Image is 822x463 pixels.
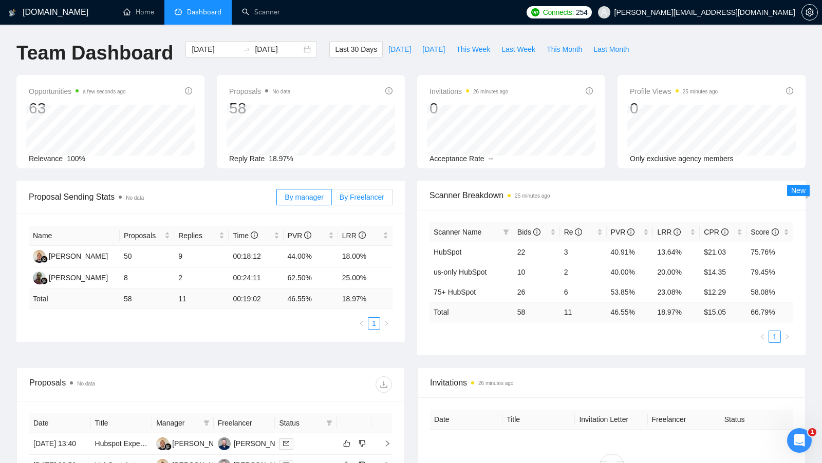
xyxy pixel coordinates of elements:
span: mail [283,440,289,447]
span: info-circle [586,87,593,94]
img: upwork-logo.png [531,8,539,16]
span: filter [324,415,334,431]
th: Proposals [120,226,174,246]
span: info-circle [772,228,779,236]
span: 100% [67,155,85,163]
span: PVR [288,231,312,240]
span: download [376,380,391,389]
span: right [784,334,790,340]
td: [DATE] 13:40 [29,433,91,455]
td: Total [29,289,120,309]
th: Status [720,410,793,430]
span: info-circle [721,228,728,236]
span: to [242,45,251,53]
td: 53.85% [607,282,653,302]
td: 3 [560,242,607,262]
a: homeHome [123,8,154,16]
td: 18.00% [338,246,393,267]
time: 26 minutes ago [473,89,508,94]
img: K [33,272,46,284]
a: 1 [368,318,380,329]
th: Name [29,226,120,246]
a: AS[PERSON_NAME] [156,439,231,447]
span: [DATE] [388,44,411,55]
span: Status [279,417,322,429]
span: Connects: [543,7,574,18]
a: setting [801,8,818,16]
span: Bids [517,228,540,236]
td: 6 [560,282,607,302]
span: This Month [547,44,582,55]
span: Score [751,228,778,236]
span: Relevance [29,155,63,163]
div: 58 [229,99,290,118]
button: Last Month [588,41,634,57]
td: 9 [174,246,229,267]
span: Time [233,231,257,240]
span: filter [203,420,210,426]
td: 2 [560,262,607,282]
a: Hubspot Expert Consulting and Walkthrough [95,439,237,448]
td: 50 [120,246,174,267]
span: info-circle [251,231,258,239]
td: 58.08% [746,282,793,302]
span: New [791,186,806,195]
button: This Week [451,41,496,57]
td: $21.03 [700,242,746,262]
span: Invitations [429,85,508,98]
button: left [356,317,368,330]
div: 63 [29,99,126,118]
td: 40.91% [607,242,653,262]
td: 23.08% [653,282,700,302]
input: Start date [192,44,238,55]
div: 0 [630,99,718,118]
span: Manager [156,417,199,429]
span: Acceptance Rate [429,155,484,163]
div: Proposals [29,376,211,393]
td: Hubspot Expert Consulting and Walkthrough [91,433,153,455]
img: gigradar-bm.png [164,443,172,450]
iframe: Intercom live chat [787,428,812,453]
button: This Month [541,41,588,57]
li: Next Page [781,331,793,343]
span: Proposals [124,230,162,241]
td: 44.00% [284,246,338,267]
span: Reply Rate [229,155,265,163]
span: Proposals [229,85,290,98]
button: Last Week [496,41,541,57]
span: Last Month [593,44,629,55]
span: Scanner Name [434,228,481,236]
span: info-circle [674,228,681,236]
span: like [343,439,350,448]
time: 26 minutes ago [478,380,513,386]
th: Replies [174,226,229,246]
time: a few seconds ago [83,89,125,94]
img: MD [218,437,231,450]
span: Profile Views [630,85,718,98]
span: setting [802,8,817,16]
img: AS [33,250,46,263]
img: gigradar-bm.png [41,277,48,284]
span: dislike [359,439,366,448]
td: 75.76% [746,242,793,262]
span: info-circle [533,228,540,236]
time: 25 minutes ago [683,89,718,94]
span: No data [126,195,144,201]
td: 25.00% [338,267,393,289]
span: Re [564,228,583,236]
span: [DATE] [422,44,445,55]
a: MD[PERSON_NAME] [218,439,293,447]
td: 46.55 % [607,302,653,322]
td: $14.35 [700,262,746,282]
div: [PERSON_NAME] [172,438,231,449]
td: 2 [174,267,229,289]
button: [DATE] [383,41,417,57]
time: 25 minutes ago [515,193,550,199]
td: 40.00% [607,262,653,282]
li: Next Page [380,317,393,330]
span: filter [501,224,511,240]
span: Opportunities [29,85,126,98]
td: 58 [513,302,560,322]
a: searchScanner [242,8,280,16]
th: Invitation Letter [575,410,647,430]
